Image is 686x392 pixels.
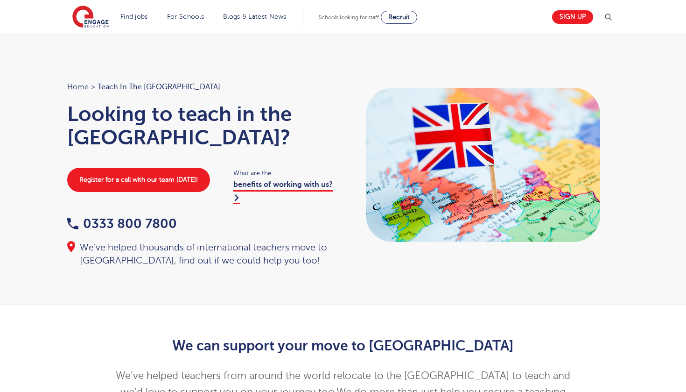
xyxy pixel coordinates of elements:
h1: Looking to teach in the [GEOGRAPHIC_DATA]? [67,102,334,149]
div: We've helped thousands of international teachers move to [GEOGRAPHIC_DATA], find out if we could ... [67,241,334,267]
img: Engage Education [72,6,109,29]
a: Sign up [552,10,593,24]
span: Recruit [388,14,410,21]
a: Home [67,83,89,91]
span: Teach in the [GEOGRAPHIC_DATA] [98,81,220,93]
a: Recruit [381,11,417,24]
span: Schools looking for staff [319,14,379,21]
h2: We can support your move to [GEOGRAPHIC_DATA] [114,338,572,354]
span: > [91,83,95,91]
a: Find jobs [120,13,148,20]
a: 0333 800 7800 [67,216,177,231]
span: What are the [233,168,334,178]
nav: breadcrumb [67,81,334,93]
a: Register for a call with our team [DATE]! [67,168,210,192]
a: For Schools [167,13,204,20]
a: Blogs & Latest News [223,13,287,20]
a: benefits of working with us? [233,180,333,204]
